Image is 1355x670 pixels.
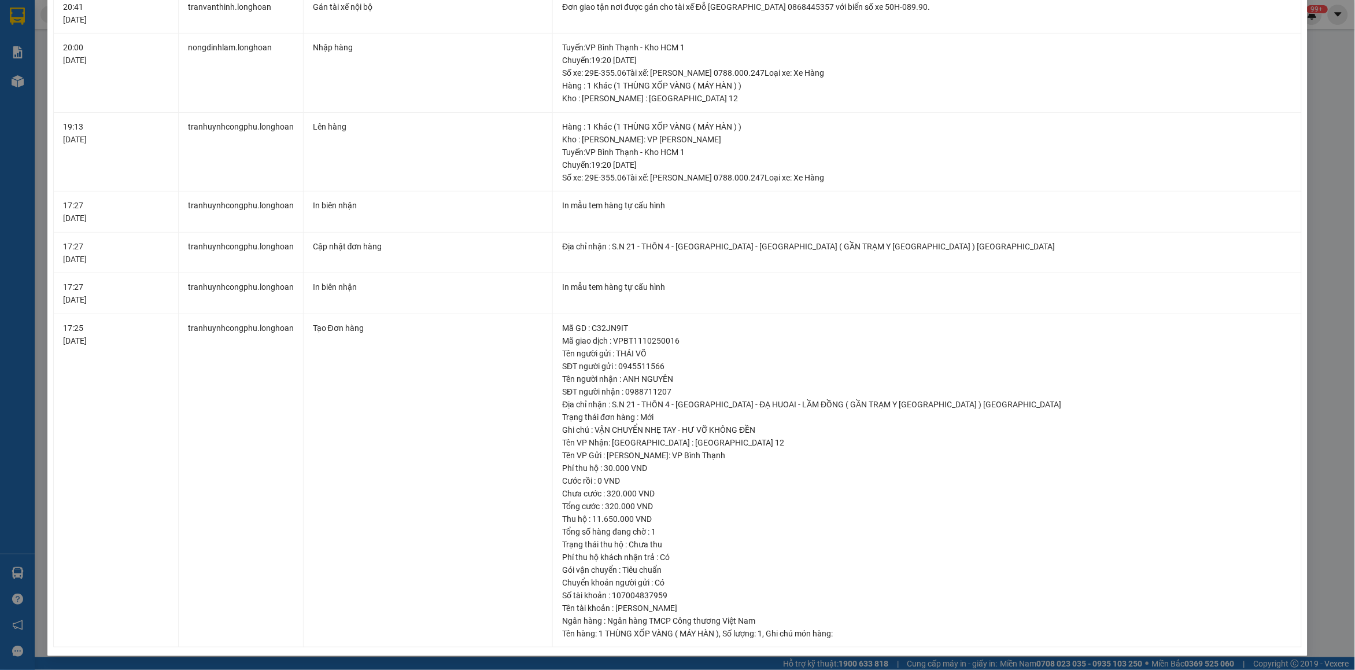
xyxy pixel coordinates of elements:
[562,334,1292,347] div: Mã giao dịch : VPBT1110250016
[562,373,1292,385] div: Tên người nhận : ANH NGUYÊN
[562,92,1292,105] div: Kho : [PERSON_NAME] : [GEOGRAPHIC_DATA] 12
[179,273,304,314] td: tranhuynhcongphu.longhoan
[562,133,1292,146] div: Kho : [PERSON_NAME]: VP [PERSON_NAME]
[562,462,1292,474] div: Phí thu hộ : 30.000 VND
[63,322,169,347] div: 17:25 [DATE]
[562,398,1292,411] div: Địa chỉ nhận : S.N 21 - THÔN 4 - [GEOGRAPHIC_DATA] - ĐẠ HUOAI - LẦM ĐỒNG ( GẦN TRẠM Y [GEOGRAPHIC...
[313,322,544,334] div: Tạo Đơn hàng
[758,629,762,638] span: 1
[562,41,1292,79] div: Tuyến : VP Bình Thạnh - Kho HCM 1 Chuyến: 19:20 [DATE] Số xe: 29E-355.06 Tài xế: [PERSON_NAME] 07...
[562,347,1292,360] div: Tên người gửi : THÁI VÕ
[179,34,304,113] td: nongdinhlam.longhoan
[562,79,1292,92] div: Hàng : 1 Khác (1 THÙNG XỐP VÀNG ( MÁY HÀN ) )
[562,322,1292,334] div: Mã GD : C32JN9IT
[562,385,1292,398] div: SĐT người nhận : 0988711207
[562,424,1292,436] div: Ghi chú : VẬN CHUYỂN NHẸ TAY - HƯ VỠ KHÔNG ĐỀN
[179,113,304,192] td: tranhuynhcongphu.longhoan
[562,602,1292,614] div: Tên tài khoản : [PERSON_NAME]
[63,120,169,146] div: 19:13 [DATE]
[313,281,544,293] div: In biên nhận
[562,281,1292,293] div: In mẫu tem hàng tự cấu hình
[562,1,1292,13] div: Đơn giao tận nơi được gán cho tài xế Đỗ [GEOGRAPHIC_DATA] 0868445357 với biển số xe 50H-089.90.
[313,120,544,133] div: Lên hàng
[562,240,1292,253] div: Địa chỉ nhận : S.N 21 - THÔN 4 - [GEOGRAPHIC_DATA] - [GEOGRAPHIC_DATA] ( GẦN TRẠM Y [GEOGRAPHIC_D...
[562,589,1292,602] div: Số tài khoản : 107004837959
[63,199,169,224] div: 17:27 [DATE]
[562,576,1292,589] div: Chuyển khoản người gửi : Có
[63,240,169,266] div: 17:27 [DATE]
[562,436,1292,449] div: Tên VP Nhận: [GEOGRAPHIC_DATA] : [GEOGRAPHIC_DATA] 12
[562,525,1292,538] div: Tổng số hàng đang chờ : 1
[562,360,1292,373] div: SĐT người gửi : 0945511566
[562,411,1292,424] div: Trạng thái đơn hàng : Mới
[562,500,1292,513] div: Tổng cước : 320.000 VND
[562,564,1292,576] div: Gói vận chuyển : Tiêu chuẩn
[562,627,1292,640] div: Tên hàng: , Số lượng: , Ghi chú món hàng:
[599,629,719,638] span: 1 THÙNG XỐP VÀNG ( MÁY HÀN )
[313,1,544,13] div: Gán tài xế nội bộ
[562,538,1292,551] div: Trạng thái thu hộ : Chưa thu
[63,281,169,306] div: 17:27 [DATE]
[179,192,304,233] td: tranhuynhcongphu.longhoan
[562,146,1292,184] div: Tuyến : VP Bình Thạnh - Kho HCM 1 Chuyến: 19:20 [DATE] Số xe: 29E-355.06 Tài xế: [PERSON_NAME] 07...
[63,41,169,67] div: 20:00 [DATE]
[313,240,544,253] div: Cập nhật đơn hàng
[562,449,1292,462] div: Tên VP Gửi : [PERSON_NAME]: VP Bình Thạnh
[562,474,1292,487] div: Cước rồi : 0 VND
[562,487,1292,500] div: Chưa cước : 320.000 VND
[562,199,1292,212] div: In mẫu tem hàng tự cấu hình
[562,120,1292,133] div: Hàng : 1 Khác (1 THÙNG XỐP VÀNG ( MÁY HÀN ) )
[562,513,1292,525] div: Thu hộ : 11.650.000 VND
[179,314,304,648] td: tranhuynhcongphu.longhoan
[63,1,169,26] div: 20:41 [DATE]
[562,614,1292,627] div: Ngân hàng : Ngân hàng TMCP Công thương Việt Nam
[313,199,544,212] div: In biên nhận
[313,41,544,54] div: Nhập hàng
[562,551,1292,564] div: Phí thu hộ khách nhận trả : Có
[179,233,304,274] td: tranhuynhcongphu.longhoan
